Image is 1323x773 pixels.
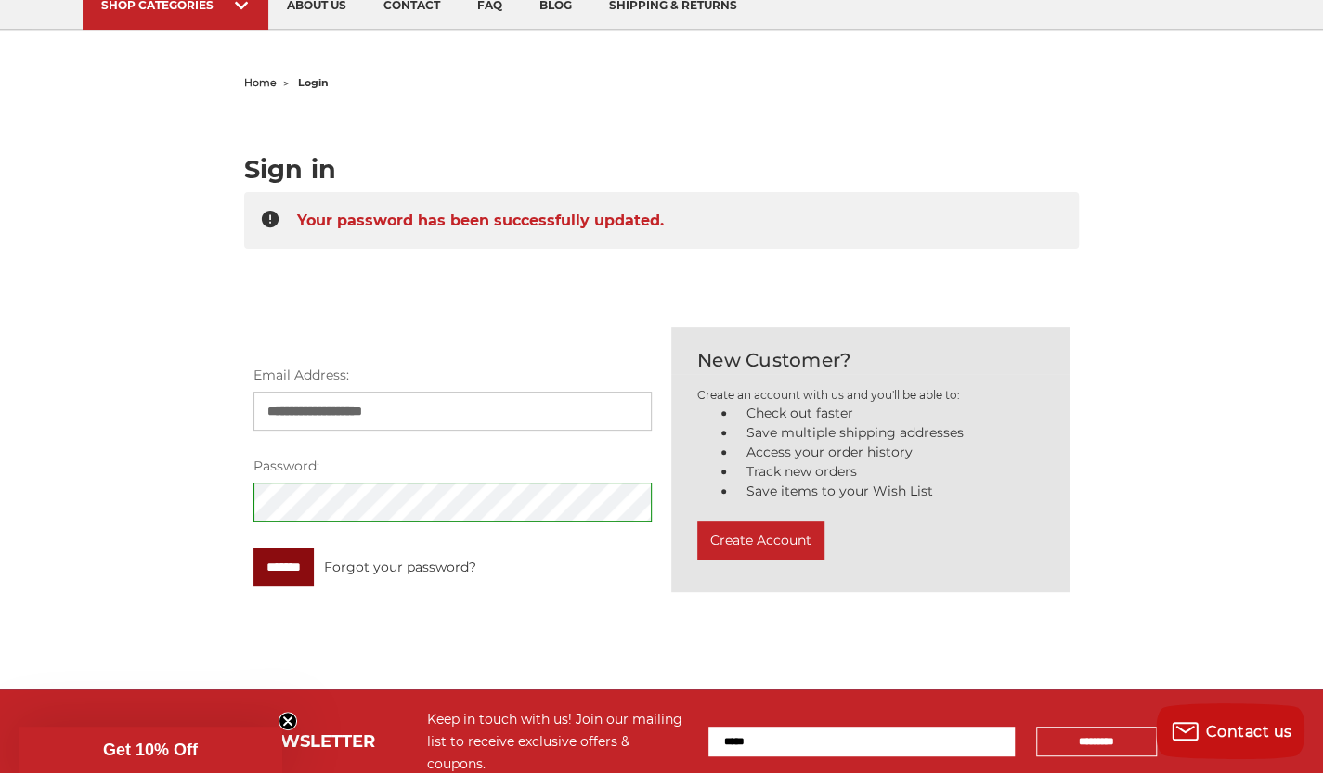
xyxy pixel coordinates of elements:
[697,346,1044,374] h2: New Customer?
[697,387,1044,404] p: Create an account with us and you'll be able to:
[296,202,663,238] span: Your password has been successfully updated.
[103,741,198,759] span: Get 10% Off
[697,521,824,560] button: Create Account
[253,457,652,476] label: Password:
[1206,723,1292,741] span: Contact us
[19,727,282,773] div: Get 10% OffClose teaser
[736,482,1044,501] li: Save items to your Wish List
[736,443,1044,462] li: Access your order history
[253,366,652,385] label: Email Address:
[736,423,1044,443] li: Save multiple shipping addresses
[298,76,329,89] span: login
[697,537,824,554] a: Create Account
[279,712,297,730] button: Close teaser
[244,76,277,89] a: home
[255,731,375,752] span: NEWSLETTER
[1156,703,1304,759] button: Contact us
[736,462,1044,482] li: Track new orders
[324,558,476,577] a: Forgot your password?
[736,404,1044,423] li: Check out faster
[244,157,1080,182] h1: Sign in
